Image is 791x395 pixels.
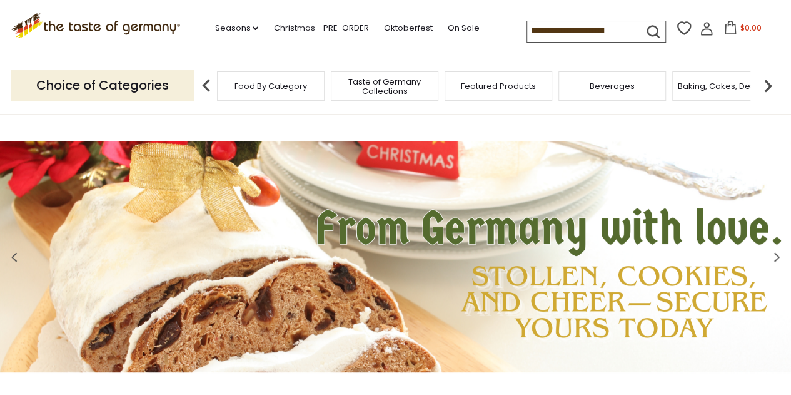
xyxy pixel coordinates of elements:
[214,21,258,35] a: Seasons
[716,21,769,39] button: $0.00
[11,70,194,101] p: Choice of Categories
[740,23,761,33] span: $0.00
[335,77,435,96] a: Taste of Germany Collections
[194,73,219,98] img: previous arrow
[273,21,368,35] a: Christmas - PRE-ORDER
[678,81,775,91] a: Baking, Cakes, Desserts
[461,81,536,91] a: Featured Products
[755,73,780,98] img: next arrow
[383,21,432,35] a: Oktoberfest
[234,81,307,91] a: Food By Category
[447,21,479,35] a: On Sale
[590,81,635,91] a: Beverages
